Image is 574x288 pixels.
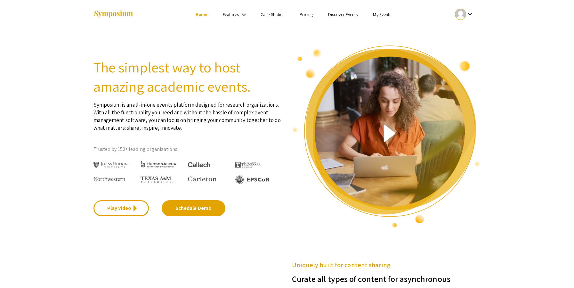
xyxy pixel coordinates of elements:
[448,7,481,21] button: Expand account dropdown
[93,177,125,181] img: Northwestern
[93,58,282,96] h2: The simplest way to host amazing academic events.
[292,260,481,270] h5: Uniquely built for content sharing
[373,12,391,17] a: My Events
[235,175,270,184] img: EPSCOR
[300,12,313,17] a: Pricing
[196,12,207,17] a: Home
[188,177,217,182] img: Carleton
[5,259,27,283] iframe: Chat
[235,162,261,168] img: The University of Tennessee
[292,45,481,228] img: video overview of Symposium
[466,10,474,18] mat-icon: Expand account dropdown
[261,12,284,17] a: Case Studies
[328,12,358,17] a: Discover Events
[240,11,248,19] mat-icon: Expand Features list
[93,200,149,216] a: Play Video
[93,10,133,19] img: Symposium by ForagerOne
[93,162,130,168] img: Johns Hopkins University
[141,160,177,168] img: HudsonAlpha
[162,200,225,216] a: Schedule Demo
[188,162,210,168] img: Caltech
[93,96,282,132] p: Symposium is an all-in-one events platform designed for research organizations. With all the func...
[141,177,173,183] img: Texas A&M University
[93,144,282,154] p: Trusted by 150+ leading organizations
[223,12,239,17] a: Features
